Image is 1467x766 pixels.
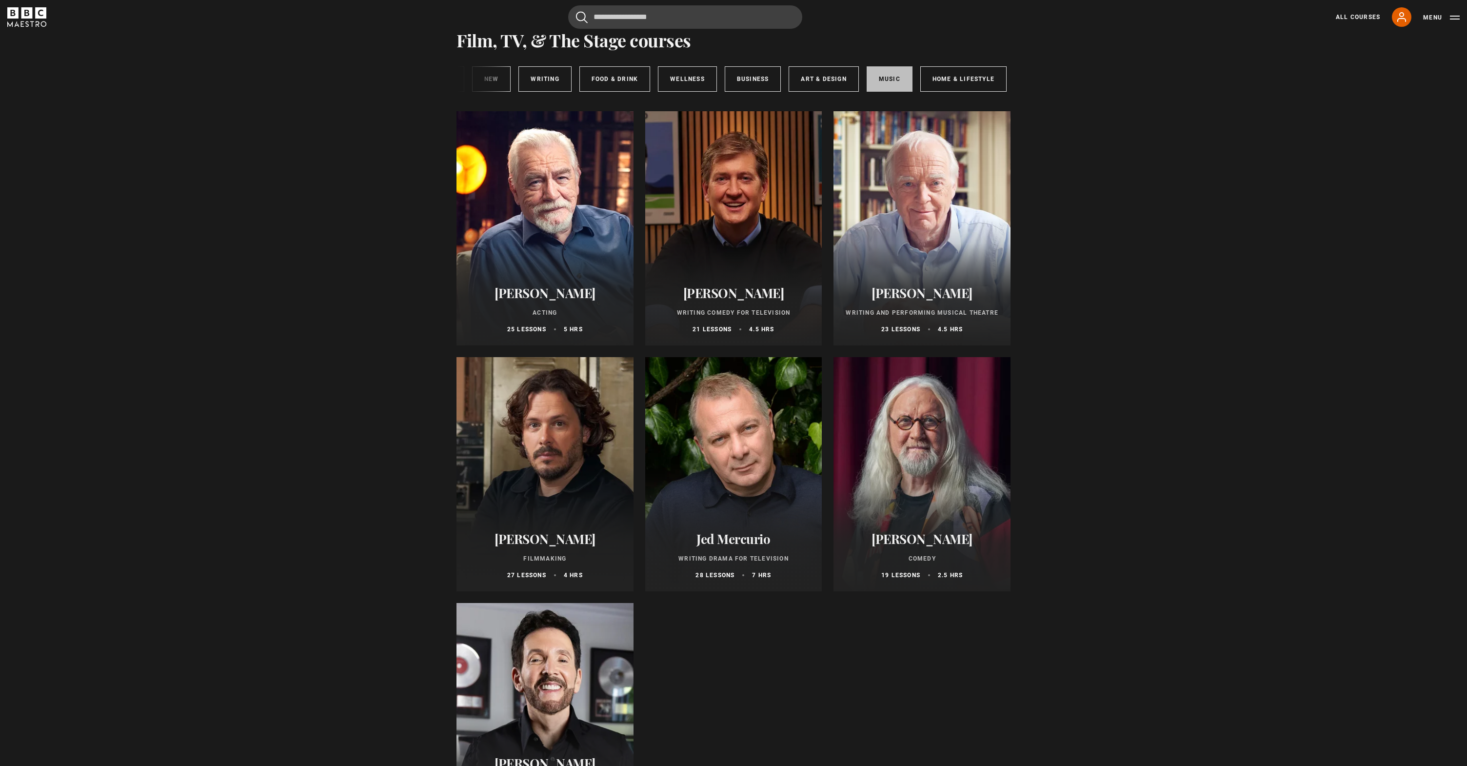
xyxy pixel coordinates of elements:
a: Art & Design [789,66,858,92]
a: All Courses [1336,13,1380,21]
p: Writing and Performing Musical Theatre [845,308,999,317]
p: 21 lessons [693,325,732,334]
h2: [PERSON_NAME] [468,531,622,546]
p: 5 hrs [564,325,583,334]
p: Acting [468,308,622,317]
a: Home & Lifestyle [920,66,1007,92]
p: 4.5 hrs [749,325,774,334]
a: Food & Drink [579,66,650,92]
h1: Film, TV, & The Stage courses [456,30,691,50]
a: [PERSON_NAME] Writing Comedy for Television 21 lessons 4.5 hrs [645,111,822,345]
a: [PERSON_NAME] Writing and Performing Musical Theatre 23 lessons 4.5 hrs [833,111,1011,345]
h2: [PERSON_NAME] [468,285,622,301]
p: 23 lessons [881,325,920,334]
button: Toggle navigation [1423,13,1460,22]
p: 27 lessons [507,571,546,580]
a: [PERSON_NAME] Filmmaking 27 lessons 4 hrs [456,357,634,591]
a: Music [867,66,912,92]
svg: BBC Maestro [7,7,46,27]
a: Writing [518,66,571,92]
h2: [PERSON_NAME] [657,285,811,301]
a: Business [725,66,781,92]
p: 4 hrs [564,571,583,580]
a: Wellness [658,66,717,92]
a: [PERSON_NAME] Acting 25 lessons 5 hrs [456,111,634,345]
p: 7 hrs [752,571,771,580]
p: 25 lessons [507,325,546,334]
p: Comedy [845,554,999,563]
p: 4.5 hrs [938,325,963,334]
p: 28 lessons [695,571,734,580]
h2: [PERSON_NAME] [845,531,999,546]
a: Jed Mercurio Writing Drama for Television 28 lessons 7 hrs [645,357,822,591]
input: Search [568,5,802,29]
p: Filmmaking [468,554,622,563]
p: Writing Drama for Television [657,554,811,563]
h2: [PERSON_NAME] [845,285,999,301]
button: Submit the search query [576,11,588,23]
p: 19 lessons [881,571,920,580]
h2: Jed Mercurio [657,531,811,546]
a: [PERSON_NAME] Comedy 19 lessons 2.5 hrs [833,357,1011,591]
p: Writing Comedy for Television [657,308,811,317]
p: 2.5 hrs [938,571,963,580]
